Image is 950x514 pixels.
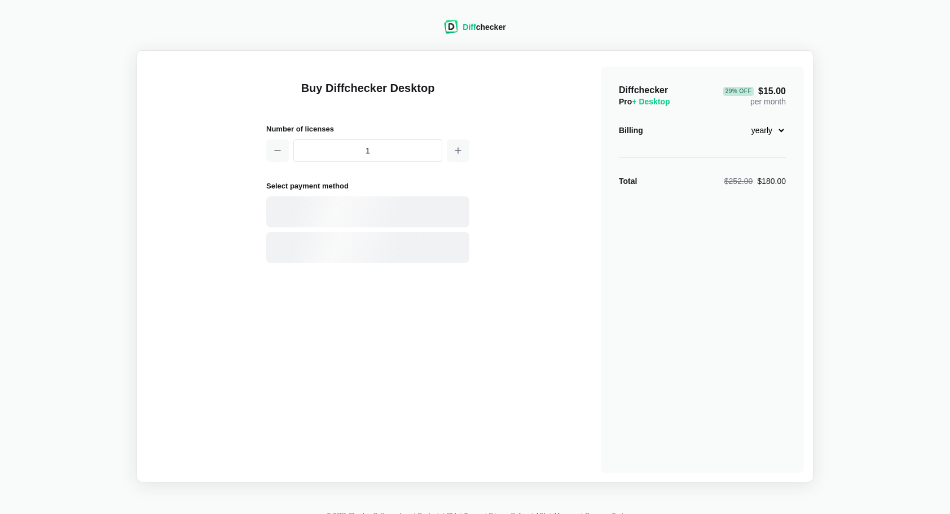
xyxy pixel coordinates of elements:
[463,21,505,33] div: checker
[266,180,469,192] h2: Select payment method
[266,123,469,135] h2: Number of licenses
[632,97,670,106] span: + Desktop
[444,27,505,36] a: Diffchecker logoDiffchecker
[724,175,786,187] div: $180.00
[619,85,668,95] span: Diffchecker
[444,20,458,34] img: Diffchecker logo
[619,177,637,186] strong: Total
[724,177,753,186] span: $252.00
[619,97,670,106] span: Pro
[293,139,442,162] input: 1
[463,23,476,32] span: Diff
[723,85,786,107] div: per month
[619,125,643,136] div: Billing
[266,80,469,109] h1: Buy Diffchecker Desktop
[723,87,754,96] div: 29 % Off
[723,87,786,96] span: $15.00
